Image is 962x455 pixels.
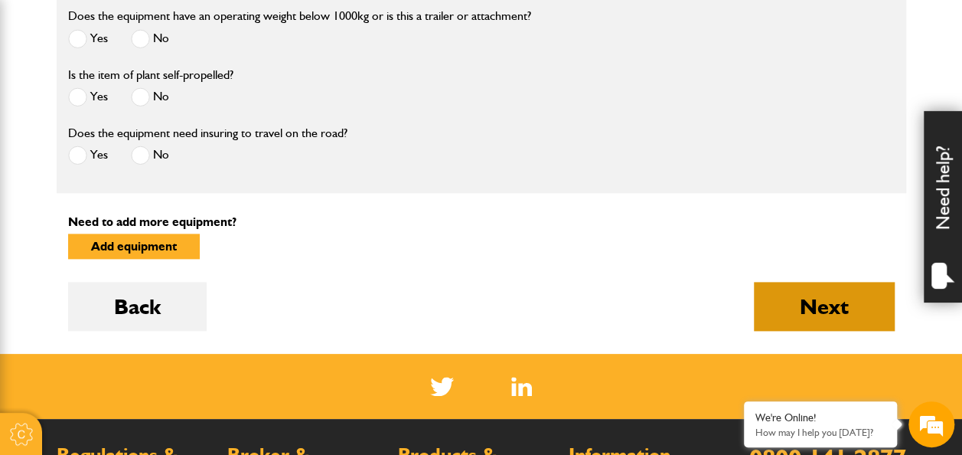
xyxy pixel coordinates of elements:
[80,86,257,106] div: Chat with us now
[754,282,895,331] button: Next
[251,8,288,44] div: Minimize live chat window
[430,377,454,396] img: Twitter
[68,127,347,139] label: Does the equipment need insuring to travel on the road?
[20,142,279,175] input: Enter your last name
[131,146,169,165] label: No
[208,351,278,372] em: Start Chat
[924,111,962,303] div: Need help?
[68,29,108,48] label: Yes
[511,377,532,396] img: Linked In
[20,187,279,221] input: Enter your email address
[68,282,207,331] button: Back
[131,87,169,106] label: No
[755,411,885,424] div: We're Online!
[511,377,532,396] a: LinkedIn
[68,69,233,81] label: Is the item of plant self-propelled?
[68,146,108,165] label: Yes
[20,277,279,331] textarea: Type your message and hit 'Enter'
[131,29,169,48] label: No
[20,232,279,266] input: Enter your phone number
[68,10,531,22] label: Does the equipment have an operating weight below 1000kg or is this a trailer or attachment?
[26,85,64,106] img: d_20077148190_company_1631870298795_20077148190
[68,87,108,106] label: Yes
[755,427,885,438] p: How may I help you today?
[68,234,200,259] button: Add equipment
[68,216,895,228] p: Need to add more equipment?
